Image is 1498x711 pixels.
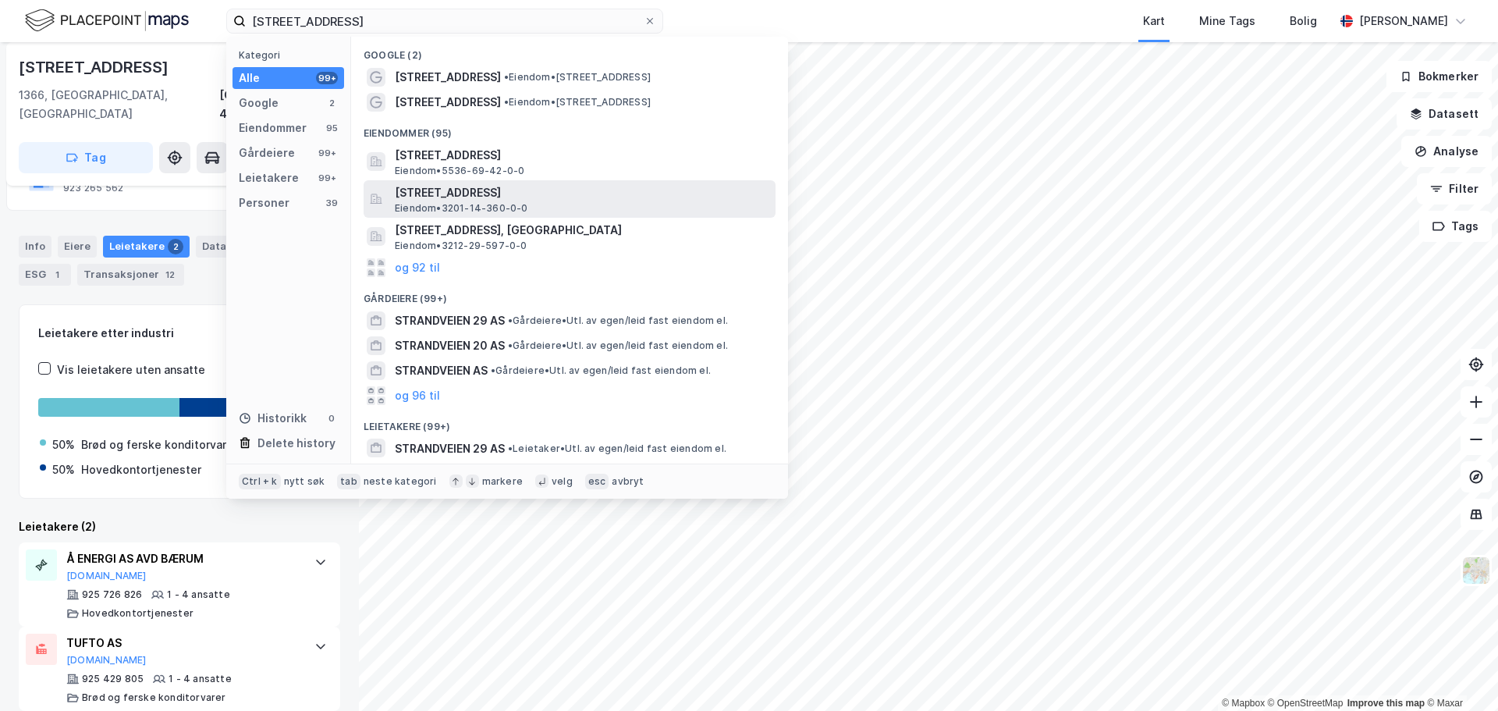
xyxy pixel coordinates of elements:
div: 99+ [316,147,338,159]
a: OpenStreetMap [1268,698,1344,709]
div: Leietakere (99+) [351,408,788,436]
div: Hovedkontortjenester [82,607,193,620]
div: Vis leietakere uten ansatte [57,361,205,379]
button: Filter [1417,173,1492,204]
button: Tags [1419,211,1492,242]
div: Datasett [196,236,273,258]
div: Kart [1143,12,1165,30]
div: Transaksjoner [77,264,184,286]
div: 99+ [316,172,338,184]
div: 99+ [316,72,338,84]
div: Gårdeiere [239,144,295,162]
div: markere [482,475,523,488]
span: [STREET_ADDRESS] [395,68,501,87]
div: Brød og ferske konditorvarer [82,691,226,704]
span: • [491,364,495,376]
div: 2 [168,239,183,254]
div: TUFTO AS [66,634,299,652]
a: Improve this map [1347,698,1425,709]
button: Bokmerker [1386,61,1492,92]
div: Kontrollprogram for chat [1420,636,1498,711]
span: Gårdeiere • Utl. av egen/leid fast eiendom el. [508,315,728,327]
span: Eiendom • 3212-29-597-0-0 [395,240,527,252]
div: esc [585,474,609,489]
button: Datasett [1397,98,1492,130]
div: Eiendommer (95) [351,115,788,143]
button: og 92 til [395,258,440,277]
span: • [508,340,513,351]
div: 1366, [GEOGRAPHIC_DATA], [GEOGRAPHIC_DATA] [19,86,219,123]
div: ESG [19,264,71,286]
div: 1 - 4 ansatte [167,588,230,601]
img: Z [1461,556,1491,585]
div: Ctrl + k [239,474,281,489]
div: velg [552,475,573,488]
span: [STREET_ADDRESS] [395,146,769,165]
button: Tag [19,142,153,173]
span: [STREET_ADDRESS] [395,93,501,112]
div: 0 [325,412,338,425]
div: 39 [325,197,338,209]
div: Delete history [257,434,335,453]
button: [DOMAIN_NAME] [66,654,147,667]
span: Eiendom • 5536-69-42-0-0 [395,165,524,177]
div: Kategori [239,49,344,61]
div: tab [337,474,360,489]
span: STRANDVEIEN 20 AS [395,336,505,355]
button: Analyse [1401,136,1492,167]
span: STRANDVEIEN 29 AS [395,439,505,458]
div: Info [19,236,51,258]
span: Gårdeiere • Utl. av egen/leid fast eiendom el. [508,340,728,352]
span: • [508,443,513,454]
div: avbryt [612,475,644,488]
div: Historikk [239,409,307,428]
div: 50% [52,460,75,479]
div: neste kategori [364,475,437,488]
div: Bolig [1290,12,1317,30]
div: Gårdeiere (99+) [351,280,788,308]
span: Eiendom • [STREET_ADDRESS] [504,96,651,108]
div: Alle [239,69,260,87]
div: 925 429 805 [82,673,144,685]
div: Leietakere etter industri [38,324,321,343]
div: 12 [162,267,178,283]
a: Mapbox [1222,698,1265,709]
span: [STREET_ADDRESS], [GEOGRAPHIC_DATA] [395,221,769,240]
input: Søk på adresse, matrikkel, gårdeiere, leietakere eller personer [246,9,644,33]
img: logo.f888ab2527a4732fd821a326f86c7f29.svg [25,7,189,34]
div: Eiendommer [239,119,307,137]
span: Leietaker • Utl. av egen/leid fast eiendom el. [508,443,726,455]
div: Leietakere [239,169,299,187]
div: 50% [52,435,75,454]
div: Leietakere [103,236,190,258]
div: Brød og ferske konditorvarer [81,435,237,454]
div: [GEOGRAPHIC_DATA], 40/415 [219,86,340,123]
div: Mine Tags [1199,12,1255,30]
div: Personer [239,194,289,212]
iframe: Chat Widget [1420,636,1498,711]
span: [STREET_ADDRESS] [395,183,769,202]
div: [PERSON_NAME] [1359,12,1448,30]
div: 923 265 562 [63,182,123,194]
span: STRANDVEIEN 29 AS [395,311,505,330]
span: Eiendom • 3201-14-360-0-0 [395,202,528,215]
div: 95 [325,122,338,134]
div: 925 726 826 [82,588,142,601]
div: 1 - 4 ansatte [169,673,232,685]
span: • [504,96,509,108]
div: [STREET_ADDRESS] [19,55,172,80]
div: Eiere [58,236,97,258]
span: STRANDVEIEN AS [395,361,488,380]
div: Google [239,94,279,112]
div: 1 [49,267,65,283]
div: 2 [325,97,338,109]
button: og 96 til [395,386,440,405]
div: Leietakere (2) [19,517,340,536]
span: • [508,315,513,326]
div: nytt søk [284,475,325,488]
button: [DOMAIN_NAME] [66,570,147,582]
div: Google (2) [351,37,788,65]
div: Å ENERGI AS AVD BÆRUM [66,549,299,568]
span: • [504,71,509,83]
div: Hovedkontortjenester [81,460,201,479]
